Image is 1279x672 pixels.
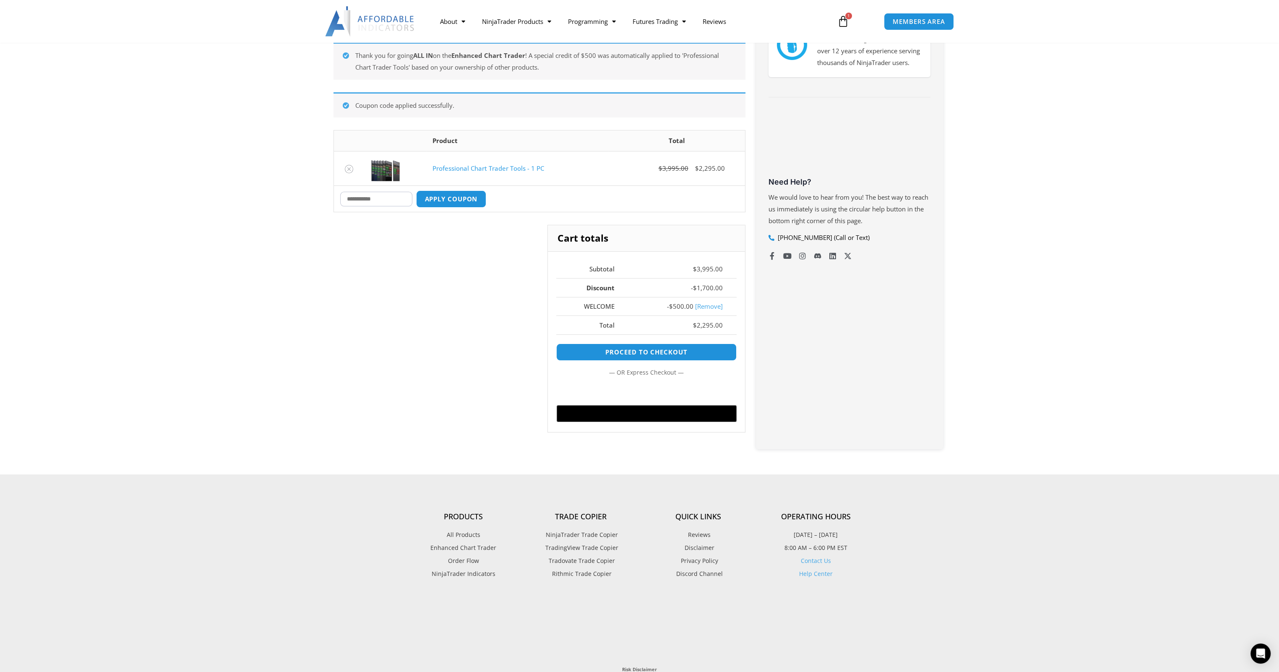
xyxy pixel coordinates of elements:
a: Disclaimer [640,542,757,553]
span: 1 [845,13,852,19]
span: We would love to hear from you! The best way to reach us immediately is using the circular help b... [768,193,928,225]
span: $ [695,164,699,172]
p: We have a strong foundation with over 12 years of experience serving thousands of NinjaTrader users. [817,34,922,69]
span: $ [693,321,697,329]
a: NinjaTrader Trade Copier [522,529,640,540]
th: Discount [556,278,628,297]
p: — or — [556,367,736,378]
span: Discord Channel [674,568,723,579]
a: Futures Trading [624,12,694,31]
a: Enhanced Chart Trader [405,542,522,553]
span: Order Flow [448,555,479,566]
button: Buy with GPay [557,405,737,422]
span: NinjaTrader Indicators [432,568,495,579]
img: ProfessionalToolsBundlePage | Affordable Indicators – NinjaTrader [371,156,400,181]
span: MEMBERS AREA [893,18,945,25]
a: Discord Channel [640,568,757,579]
a: Remove Professional Chart Trader Tools - 1 PC from cart [345,165,353,173]
img: mark thumbs good 43913 | Affordable Indicators – NinjaTrader [777,30,807,60]
span: Disclaimer [682,542,714,553]
nav: Menu [431,12,827,31]
span: All Products [447,529,480,540]
bdi: 2,295.00 [693,321,723,329]
span: $ [669,302,673,310]
a: NinjaTrader Products [473,12,559,31]
th: Total [556,315,628,334]
span: Tradovate Trade Copier [547,555,615,566]
a: Help Center [799,570,833,578]
span: $ [659,164,662,172]
div: Coupon code applied successfully. [333,92,745,118]
a: Order Flow [405,555,522,566]
h3: Need Help? [768,177,930,187]
a: MEMBERS AREA [884,13,954,30]
a: Reviews [694,12,734,31]
p: [DATE] – [DATE] [757,529,875,540]
span: $ [693,265,697,273]
bdi: 3,995.00 [693,265,723,273]
span: [PHONE_NUMBER] (Call or Text) [776,232,870,244]
span: TradingView Trade Copier [543,542,618,553]
a: Proceed to checkout [556,344,736,361]
h4: Operating Hours [757,512,875,521]
th: Subtotal [556,260,628,279]
img: LogoAI | Affordable Indicators – NinjaTrader [325,6,415,36]
span: 500.00 [669,302,693,310]
p: 8:00 AM – 6:00 PM EST [757,542,875,553]
h4: Products [405,512,522,521]
h4: Quick Links [640,512,757,521]
span: Privacy Policy [679,555,718,566]
bdi: 1,700.00 [693,284,723,292]
a: All Products [405,529,522,540]
a: Reviews [640,529,757,540]
button: Apply coupon [416,190,487,208]
a: Contact Us [801,557,831,565]
a: About [431,12,473,31]
div: Open Intercom Messenger [1250,643,1271,664]
a: Remove welcome coupon [695,302,723,310]
div: Thank you for going on the ! A special credit of $500 was automatically applied to 'Professional ... [333,42,745,80]
a: Rithmic Trade Copier [522,568,640,579]
span: Rithmic Trade Copier [550,568,612,579]
a: TradingView Trade Copier [522,542,640,553]
span: Enhanced Chart Trader [430,542,496,553]
iframe: Customer reviews powered by Trustpilot [768,112,930,175]
strong: ALL IN [413,51,433,60]
strong: Enhanced Chart Trader [451,51,525,60]
a: Tradovate Trade Copier [522,555,640,566]
td: - [628,297,737,316]
h2: Cart totals [548,225,745,251]
span: $ [693,284,697,292]
a: 1 [825,9,862,34]
a: Programming [559,12,624,31]
span: NinjaTrader Trade Copier [544,529,618,540]
iframe: Customer reviews powered by Trustpilot [405,598,875,657]
span: - [691,284,693,292]
th: Product [426,130,609,151]
iframe: Secure express checkout frame [555,383,738,403]
a: Professional Chart Trader Tools - 1 PC [432,164,544,172]
h4: Trade Copier [522,512,640,521]
th: Total [609,130,745,151]
th: WELCOME [556,297,628,316]
bdi: 3,995.00 [659,164,688,172]
bdi: 2,295.00 [695,164,725,172]
a: Privacy Policy [640,555,757,566]
a: NinjaTrader Indicators [405,568,522,579]
span: Reviews [686,529,711,540]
